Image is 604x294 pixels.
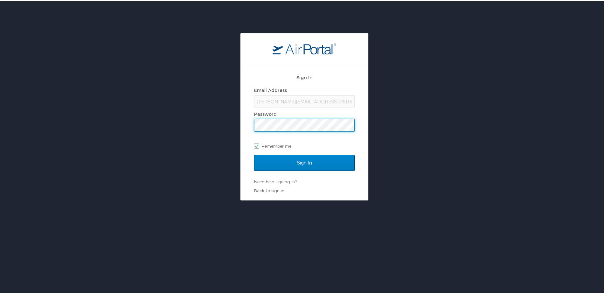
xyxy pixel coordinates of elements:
input: Sign In [254,154,355,170]
h2: Sign In [254,73,355,80]
a: Need help signing in? [254,178,297,183]
label: Password [254,110,277,115]
img: logo [273,42,336,53]
label: Remember me [254,140,355,150]
a: Back to sign in [254,187,284,192]
label: Email Address [254,86,287,92]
